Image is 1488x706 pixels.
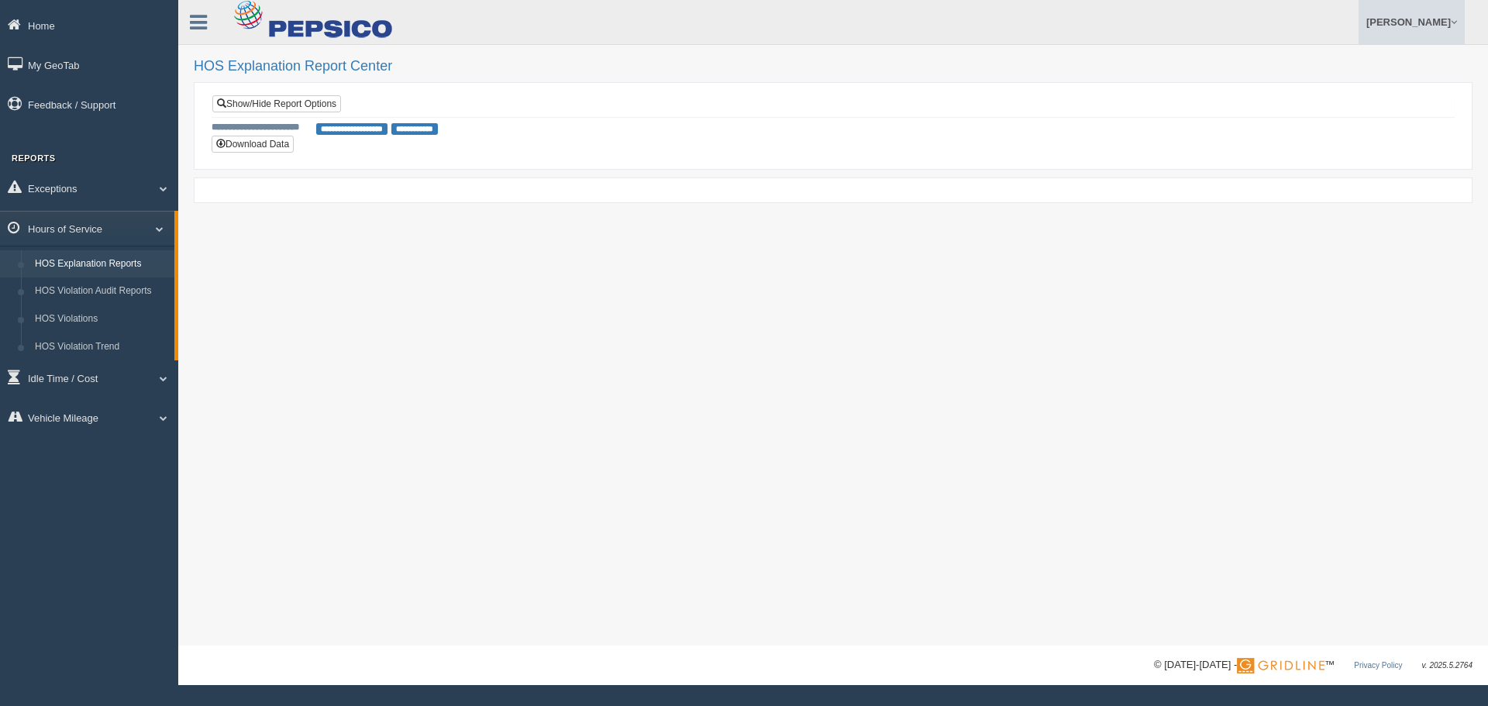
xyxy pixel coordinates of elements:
[1237,658,1324,673] img: Gridline
[1154,657,1472,673] div: © [DATE]-[DATE] - ™
[28,250,174,278] a: HOS Explanation Reports
[212,95,341,112] a: Show/Hide Report Options
[28,305,174,333] a: HOS Violations
[1354,661,1402,670] a: Privacy Policy
[28,277,174,305] a: HOS Violation Audit Reports
[212,136,294,153] button: Download Data
[194,59,1472,74] h2: HOS Explanation Report Center
[28,333,174,361] a: HOS Violation Trend
[1422,661,1472,670] span: v. 2025.5.2764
